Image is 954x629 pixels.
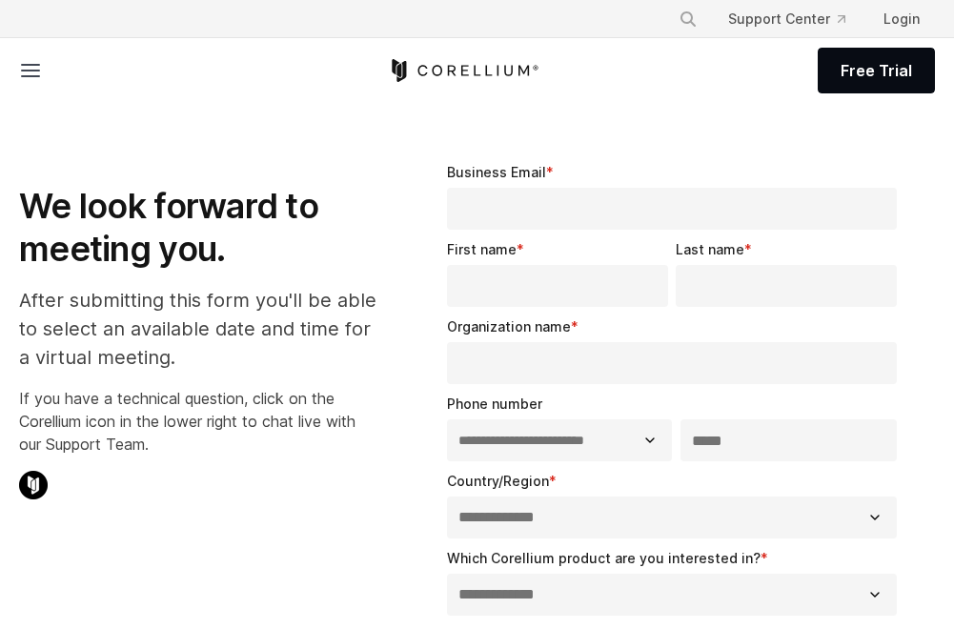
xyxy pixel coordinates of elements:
a: Free Trial [818,48,935,93]
span: Free Trial [841,59,912,82]
a: Login [868,2,935,36]
span: Organization name [447,318,571,335]
span: First name [447,241,517,257]
h1: We look forward to meeting you. [19,185,378,271]
p: After submitting this form you'll be able to select an available date and time for a virtual meet... [19,286,378,372]
button: Search [671,2,705,36]
div: Navigation Menu [663,2,935,36]
span: Business Email [447,164,546,180]
a: Corellium Home [388,59,539,82]
p: If you have a technical question, click on the Corellium icon in the lower right to chat live wit... [19,387,378,456]
a: Support Center [713,2,861,36]
span: Which Corellium product are you interested in? [447,550,761,566]
span: Last name [676,241,744,257]
span: Phone number [447,396,542,412]
span: Country/Region [447,473,549,489]
img: Corellium Chat Icon [19,471,48,499]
